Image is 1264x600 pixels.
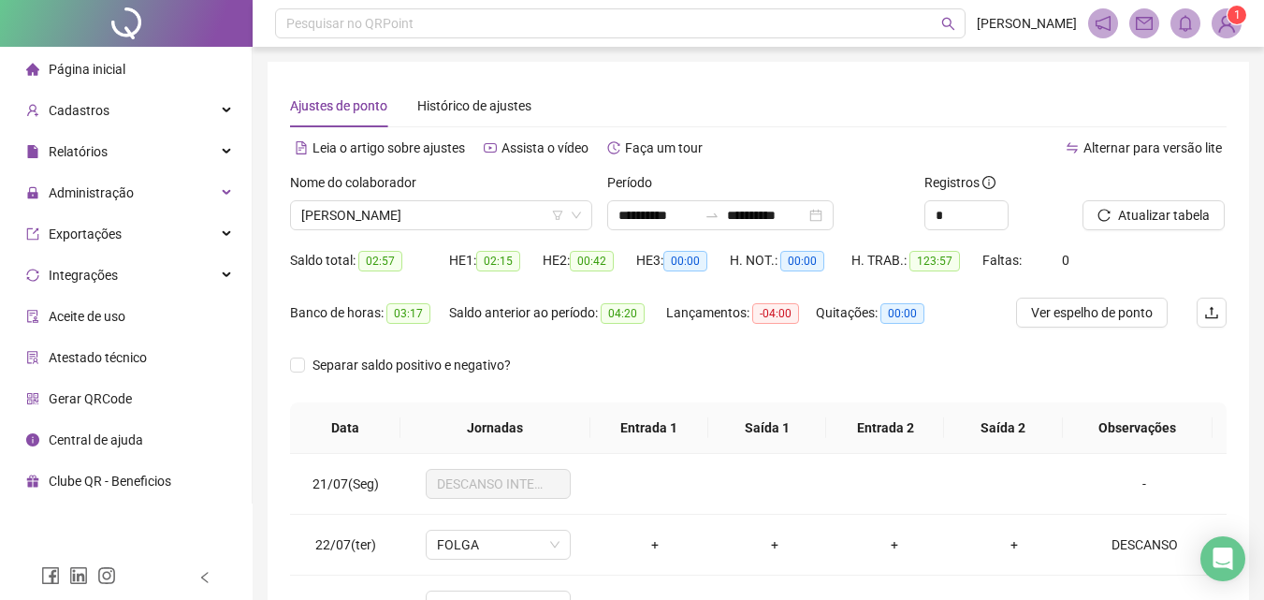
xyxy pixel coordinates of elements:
span: 00:42 [570,251,614,271]
span: Histórico de ajustes [417,98,531,113]
span: 02:15 [476,251,520,271]
div: + [850,534,939,555]
span: Registros [924,172,995,193]
span: 02:57 [358,251,402,271]
span: Central de ajuda [49,432,143,447]
div: HE 2: [543,250,636,271]
span: left [198,571,211,584]
div: Banco de horas: [290,302,449,324]
span: 03:17 [386,303,430,324]
span: swap [1066,141,1079,154]
span: -04:00 [752,303,799,324]
span: Exportações [49,227,122,241]
div: Lançamentos: [666,302,816,324]
span: solution [26,351,39,364]
span: youtube [484,141,497,154]
div: Open Intercom Messenger [1200,536,1245,581]
span: facebook [41,566,60,585]
span: audit [26,310,39,323]
th: Data [290,402,400,454]
span: Atestado técnico [49,350,147,365]
span: Separar saldo positivo e negativo? [305,355,518,375]
span: filter [552,210,563,221]
span: linkedin [69,566,88,585]
span: Assista o vídeo [501,140,588,155]
div: HE 1: [449,250,543,271]
span: FOLGA [437,531,559,559]
div: HE 3: [636,250,730,271]
span: to [705,208,719,223]
span: info-circle [26,433,39,446]
th: Entrada 1 [590,402,708,454]
span: info-circle [982,176,995,189]
div: + [969,534,1059,555]
div: H. NOT.: [730,250,851,271]
span: user-add [26,104,39,117]
th: Observações [1063,402,1213,454]
span: sync [26,269,39,282]
span: 22/07(ter) [315,537,376,552]
span: ERICA NATALIA MEDEIROS RAMOS [301,201,581,229]
span: 1 [1234,8,1241,22]
div: + [730,534,820,555]
span: Observações [1078,417,1198,438]
img: 91077 [1213,9,1241,37]
span: Faça um tour [625,140,703,155]
span: file [26,145,39,158]
div: Quitações: [816,302,947,324]
span: file-text [295,141,308,154]
span: instagram [97,566,116,585]
span: DESCANSO INTER-JORNADA [437,470,559,498]
span: Administração [49,185,134,200]
span: gift [26,475,39,488]
span: Relatórios [49,144,108,159]
span: qrcode [26,392,39,405]
span: 04:20 [601,303,645,324]
div: Saldo anterior ao período: [449,302,666,324]
span: mail [1136,15,1153,32]
span: reload [1097,209,1111,222]
span: Página inicial [49,62,125,77]
span: notification [1095,15,1111,32]
span: Integrações [49,268,118,283]
span: - [1142,476,1146,491]
span: 21/07(Seg) [312,476,379,491]
span: 00:00 [780,251,824,271]
span: Leia o artigo sobre ajustes [312,140,465,155]
span: upload [1204,305,1219,320]
sup: Atualize o seu contato no menu Meus Dados [1228,6,1246,24]
span: Ajustes de ponto [290,98,387,113]
label: Período [607,172,664,193]
th: Saída 1 [708,402,826,454]
div: DESCANSO [1089,534,1199,555]
span: bell [1177,15,1194,32]
span: Gerar QRCode [49,391,132,406]
div: + [610,534,700,555]
button: Atualizar tabela [1082,200,1225,230]
span: Faltas: [982,253,1024,268]
div: H. TRAB.: [851,250,982,271]
label: Nome do colaborador [290,172,429,193]
span: down [571,210,582,221]
span: Alternar para versão lite [1083,140,1222,155]
span: 0 [1062,253,1069,268]
span: 00:00 [663,251,707,271]
span: Atualizar tabela [1118,205,1210,226]
span: Aceite de uso [49,309,125,324]
span: Clube QR - Beneficios [49,474,171,489]
span: lock [26,186,39,199]
th: Jornadas [400,402,590,454]
span: 00:00 [880,303,924,324]
div: Saldo total: [290,250,449,271]
span: [PERSON_NAME] [977,13,1077,34]
span: search [941,17,955,31]
th: Saída 2 [944,402,1062,454]
th: Entrada 2 [826,402,944,454]
span: 123:57 [909,251,960,271]
button: Ver espelho de ponto [1016,298,1168,328]
span: Ver espelho de ponto [1031,302,1153,323]
span: home [26,63,39,76]
span: Cadastros [49,103,109,118]
span: history [607,141,620,154]
span: export [26,227,39,241]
